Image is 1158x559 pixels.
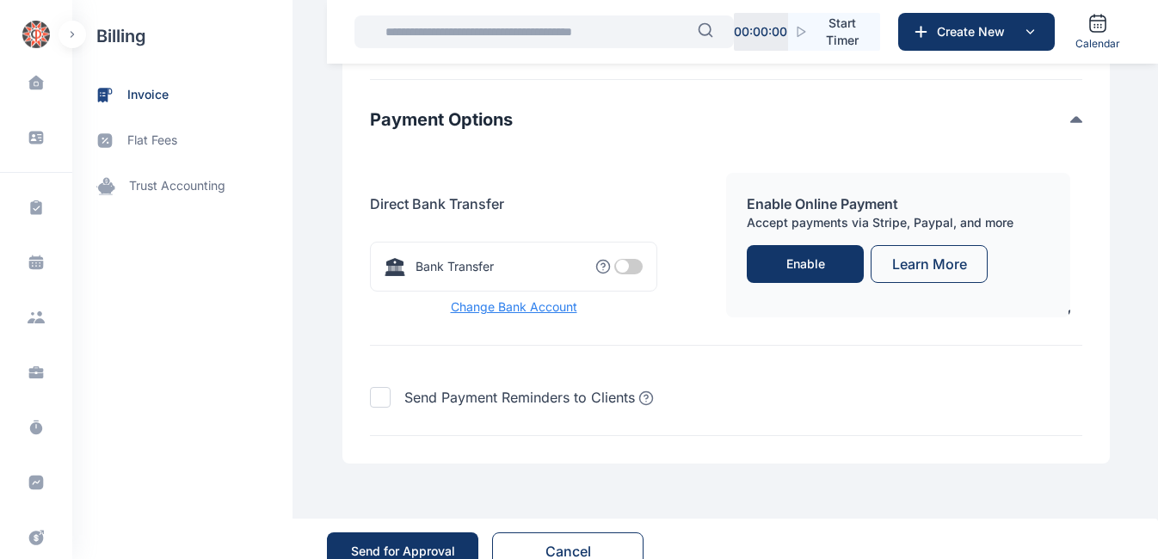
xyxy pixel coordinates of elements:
[72,72,293,118] a: invoice
[385,256,405,277] img: bank.12e041dc.svg
[370,107,1082,132] div: Payment Options
[72,163,293,209] a: trust accounting
[788,13,880,51] button: Start Timer
[127,132,177,150] span: flat fees
[370,107,1070,132] button: Payment Options
[72,118,293,163] a: flat fees
[1075,37,1120,51] span: Calendar
[747,245,864,283] button: Enable
[370,298,657,316] span: Change Bank Account
[747,214,1050,231] p: Accept payments via Stripe, Paypal, and more
[127,86,169,104] span: invoice
[1069,6,1127,58] a: Calendar
[404,387,635,408] p: Send Payment Reminders to Clients
[871,245,988,283] button: Learn More
[370,193,726,214] p: Direct Bank Transfer
[734,23,787,40] p: 00 : 00 : 00
[818,15,866,49] span: Start Timer
[898,13,1055,51] button: Create New
[930,23,1019,40] span: Create New
[416,258,494,275] p: Bank Transfer
[129,177,225,195] span: trust accounting
[747,193,1050,214] p: Enable Online Payment
[1067,305,1087,326] img: bank.12e041dc.svg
